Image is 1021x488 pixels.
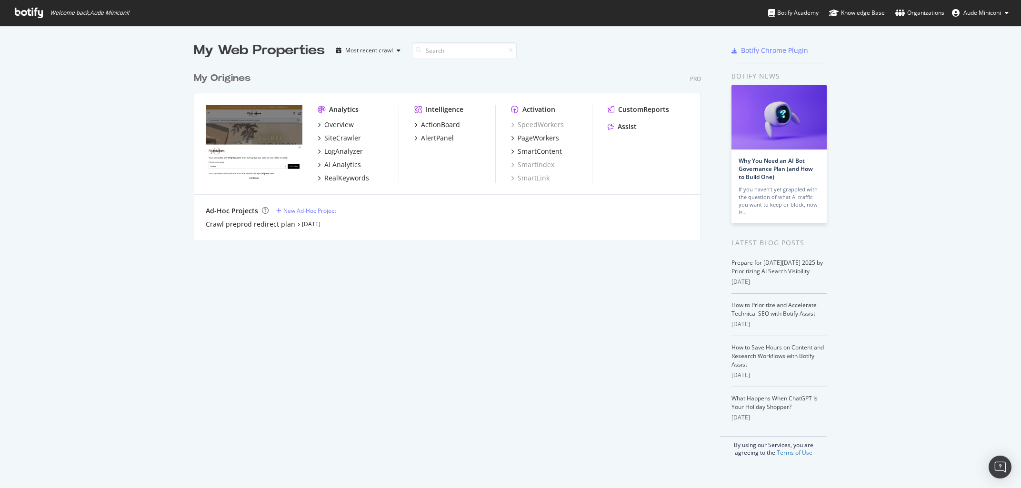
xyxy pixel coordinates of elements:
a: What Happens When ChatGPT Is Your Holiday Shopper? [731,394,818,411]
a: SpeedWorkers [511,120,564,129]
div: Organizations [895,8,944,18]
a: SmartLink [511,173,550,183]
a: My Origines [194,71,254,85]
div: CustomReports [618,105,669,114]
div: [DATE] [731,320,827,329]
input: Search [412,42,517,59]
div: My Web Properties [194,41,325,60]
div: Assist [618,122,637,131]
div: Overview [324,120,354,129]
div: ActionBoard [421,120,460,129]
a: Crawl preprod redirect plan [206,219,295,229]
div: SmartContent [518,147,562,156]
div: [DATE] [731,371,827,379]
div: [DATE] [731,278,827,286]
a: Overview [318,120,354,129]
div: Most recent crawl [345,48,393,53]
a: LogAnalyzer [318,147,363,156]
a: Terms of Use [777,448,812,457]
a: [DATE] [302,220,320,228]
div: AlertPanel [421,133,454,143]
div: grid [194,60,709,240]
a: Why You Need an AI Bot Governance Plan (and How to Build One) [739,157,813,181]
img: my-origines.com [206,105,302,182]
a: How to Save Hours on Content and Research Workflows with Botify Assist [731,343,824,368]
button: Most recent crawl [332,43,404,58]
div: Activation [522,105,555,114]
div: If you haven’t yet grappled with the question of what AI traffic you want to keep or block, now is… [739,186,820,216]
div: Botify Academy [768,8,819,18]
button: Aude Miniconi [944,5,1016,20]
img: Why You Need an AI Bot Governance Plan (and How to Build One) [731,85,827,149]
span: Aude Miniconi [963,9,1001,17]
a: AlertPanel [414,133,454,143]
a: AI Analytics [318,160,361,169]
a: PageWorkers [511,133,559,143]
div: PageWorkers [518,133,559,143]
div: Ad-Hoc Projects [206,206,258,216]
a: RealKeywords [318,173,369,183]
div: Knowledge Base [829,8,885,18]
a: CustomReports [608,105,669,114]
a: How to Prioritize and Accelerate Technical SEO with Botify Assist [731,301,817,318]
div: Botify news [731,71,827,81]
div: [DATE] [731,413,827,422]
div: AI Analytics [324,160,361,169]
a: Botify Chrome Plugin [731,46,808,55]
span: Welcome back, Aude Miniconi ! [50,9,129,17]
a: SmartContent [511,147,562,156]
div: RealKeywords [324,173,369,183]
a: Assist [608,122,637,131]
div: Pro [690,75,701,83]
div: SiteCrawler [324,133,361,143]
a: SmartIndex [511,160,554,169]
a: SiteCrawler [318,133,361,143]
div: Botify Chrome Plugin [741,46,808,55]
div: Latest Blog Posts [731,238,827,248]
a: ActionBoard [414,120,460,129]
div: New Ad-Hoc Project [283,207,336,215]
div: Intelligence [426,105,463,114]
div: Open Intercom Messenger [989,456,1011,478]
div: LogAnalyzer [324,147,363,156]
a: Prepare for [DATE][DATE] 2025 by Prioritizing AI Search Visibility [731,259,823,275]
a: New Ad-Hoc Project [276,207,336,215]
div: My Origines [194,71,250,85]
div: By using our Services, you are agreeing to the [720,436,827,457]
div: Analytics [329,105,359,114]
